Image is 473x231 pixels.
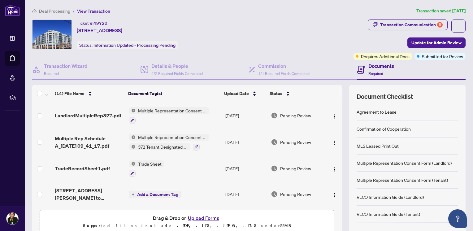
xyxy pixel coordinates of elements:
h4: Documents [368,62,394,70]
img: Logo [332,114,337,119]
span: Requires Additional Docs [361,53,410,60]
span: Drag & Drop or [153,214,221,222]
button: Open asap [448,209,467,228]
span: LandlordMultipleRep327.pdf [55,112,121,119]
img: Document Status [271,139,278,146]
img: IMG-N12345956_1.jpg [33,20,72,49]
th: (14) File Name [52,85,126,102]
h4: Commission [258,62,310,70]
span: 372 Tenant Designated Representation Agreement - Authority for Lease or Purchase [136,143,190,150]
span: TradeRecordSheet1.pdf [55,165,110,172]
img: Logo [332,140,337,145]
th: Document Tag(s) [126,85,222,102]
button: Add a Document Tag [129,190,181,198]
span: Information Updated - Processing Pending [93,42,176,48]
span: Pending Review [280,139,311,146]
span: Submitted for Review [422,53,463,60]
td: [DATE] [223,102,268,129]
span: Trade Sheet [136,160,164,167]
span: Multiple Rep Schedule A_[DATE] 09_41_17.pdf [55,135,124,150]
div: Transaction Communication [380,20,443,30]
span: 49720 [93,20,107,26]
img: Document Status [271,165,278,172]
span: home [32,9,37,13]
img: Logo [332,193,337,198]
div: 5 [437,22,443,28]
span: View Transaction [77,8,110,14]
div: Confirmation of Cooperation [357,125,411,132]
span: Status [270,90,282,97]
span: 1/1 Required Fields Completed [258,71,310,76]
h4: Transaction Wizard [44,62,88,70]
p: Supported files include .PDF, .JPG, .JPEG, .PNG under 25 MB [44,222,330,229]
div: Agreement to Lease [357,108,397,115]
button: Status IconMultiple Representation Consent Form (Landlord) [129,107,209,124]
span: Required [44,71,59,76]
button: Logo [329,111,339,120]
td: [DATE] [223,129,268,155]
button: Update for Admin Review [407,37,466,48]
div: RECO Information Guide (Landlord) [357,194,424,200]
span: plus [132,193,135,196]
span: Multiple Representation Consent Form (Landlord) [136,107,209,114]
span: Required [368,71,383,76]
td: [DATE] [223,155,268,182]
img: Status Icon [129,160,136,167]
div: RECO Information Guide (Tenant) [357,211,420,217]
span: 2/2 Required Fields Completed [151,71,203,76]
button: Add a Document Tag [129,191,181,198]
li: / [73,7,75,15]
div: MLS Leased Print Out [357,142,399,149]
span: Pending Review [280,191,311,198]
span: (14) File Name [55,90,85,97]
img: Status Icon [129,107,136,114]
button: Upload Forms [186,214,221,222]
span: Pending Review [280,165,311,172]
img: logo [5,5,20,16]
div: Multiple Representation Consent Form (Tenant) [357,177,448,183]
span: Update for Admin Review [411,38,462,48]
img: Document Status [271,112,278,119]
img: Profile Icon [7,213,18,224]
span: ellipsis [456,24,461,28]
h4: Details & People [151,62,203,70]
span: Upload Date [224,90,249,97]
span: [STREET_ADDRESS] [77,27,122,34]
span: Multiple Representation Consent Form (Tenant) [136,134,209,141]
span: Document Checklist [357,92,413,101]
div: Status: [77,41,178,49]
button: Logo [329,189,339,199]
article: Transaction saved [DATE] [416,7,466,15]
button: Status IconTrade Sheet [129,160,164,177]
th: Status [267,85,324,102]
button: Transaction Communication5 [368,20,448,30]
span: Pending Review [280,112,311,119]
img: Status Icon [129,143,136,150]
div: Multiple Representation Consent Form (Landlord) [357,159,452,166]
img: Logo [332,167,337,172]
span: Deal Processing [39,8,70,14]
th: Upload Date [222,85,267,102]
img: Status Icon [129,134,136,141]
button: Logo [329,163,339,173]
td: [DATE] [223,182,268,207]
img: Document Status [271,191,278,198]
span: Add a Document Tag [137,192,178,197]
div: Ticket #: [77,20,107,27]
span: [STREET_ADDRESS][PERSON_NAME] to Review.pdf [55,187,124,202]
button: Status IconMultiple Representation Consent Form (Tenant)Status Icon372 Tenant Designated Represen... [129,134,209,150]
button: Logo [329,137,339,147]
